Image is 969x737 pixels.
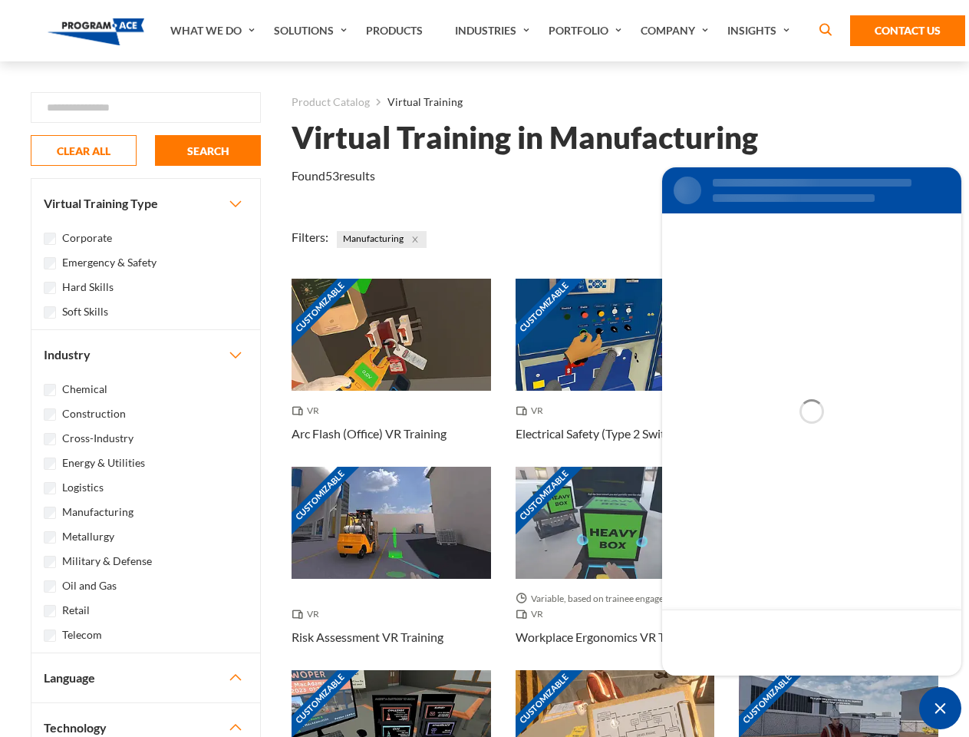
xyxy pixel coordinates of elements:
[62,254,157,271] label: Emergency & Safety
[292,628,443,646] h3: Risk Assessment VR Training
[516,606,549,622] span: VR
[516,403,549,418] span: VR
[62,479,104,496] label: Logistics
[44,408,56,421] input: Construction
[292,167,375,185] p: Found results
[44,233,56,245] input: Corporate
[62,553,152,570] label: Military & Defense
[44,257,56,269] input: Emergency & Safety
[62,504,133,521] label: Manufacturing
[292,425,447,443] h3: Arc Flash (Office) VR Training
[850,15,965,46] a: Contact Us
[516,628,701,646] h3: Workplace Ergonomics VR Training
[62,602,90,619] label: Retail
[31,653,260,702] button: Language
[31,330,260,379] button: Industry
[44,580,56,593] input: Oil and Gas
[516,425,715,443] h3: Electrical Safety (Type 2 Switchgear) VR Training
[44,433,56,445] input: Cross-Industry
[62,381,107,398] label: Chemical
[44,306,56,319] input: Soft Skills
[62,528,114,545] label: Metallurgy
[292,279,491,467] a: Customizable Thumbnail - Arc Flash (Office) VR Training VR Arc Flash (Office) VR Training
[62,626,102,643] label: Telecom
[516,467,715,670] a: Customizable Thumbnail - Workplace Ergonomics VR Training Variable, based on trainee engagement w...
[292,92,938,112] nav: breadcrumb
[292,606,325,622] span: VR
[44,458,56,470] input: Energy & Utilities
[48,18,145,45] img: Program-Ace
[62,303,108,320] label: Soft Skills
[44,630,56,642] input: Telecom
[516,279,715,467] a: Customizable Thumbnail - Electrical Safety (Type 2 Switchgear) VR Training VR Electrical Safety (...
[31,135,137,166] button: CLEAR ALL
[44,556,56,568] input: Military & Defense
[919,687,961,729] div: Chat Widget
[337,231,427,248] span: Manufacturing
[44,507,56,519] input: Manufacturing
[62,230,112,246] label: Corporate
[44,531,56,544] input: Metallurgy
[292,467,491,670] a: Customizable Thumbnail - Risk Assessment VR Training VR Risk Assessment VR Training
[44,282,56,294] input: Hard Skills
[292,124,758,151] h1: Virtual Training in Manufacturing
[407,231,424,248] button: Close
[658,164,965,679] iframe: SalesIQ Chat Window
[292,403,325,418] span: VR
[62,577,117,594] label: Oil and Gas
[44,605,56,617] input: Retail
[325,168,339,183] em: 53
[370,92,463,112] li: Virtual Training
[62,279,114,296] label: Hard Skills
[44,384,56,396] input: Chemical
[31,179,260,228] button: Virtual Training Type
[62,454,145,471] label: Energy & Utilities
[62,405,126,422] label: Construction
[44,482,56,494] input: Logistics
[516,591,715,606] span: Variable, based on trainee engagement with exercises.
[62,430,133,447] label: Cross-Industry
[292,92,370,112] a: Product Catalog
[919,687,961,729] span: Minimize live chat window
[292,230,328,244] span: Filters:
